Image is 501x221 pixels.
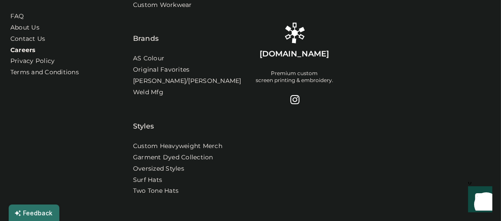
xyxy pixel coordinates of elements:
[10,35,46,43] a: Contact Us
[133,88,163,97] a: Weld Mfg
[133,142,222,151] a: Custom Heavyweight Merch
[133,187,179,195] a: Two Tone Hats
[133,153,213,162] a: Garment Dyed Collection
[284,23,305,43] img: Rendered Logo - Screens
[256,70,333,84] div: Premium custom screen printing & embroidery.
[10,12,24,21] a: FAQ
[10,23,39,32] a: About Us
[133,165,184,173] a: Oversized Styles
[460,182,497,219] iframe: Front Chat
[133,54,164,63] a: AS Colour
[10,57,55,66] a: Privacy Policy
[133,77,241,86] a: [PERSON_NAME]/[PERSON_NAME]
[10,46,36,55] a: Careers
[10,68,79,77] div: Terms and Conditions
[133,1,192,10] a: Custom Workwear
[133,12,159,44] div: Brands
[260,49,329,59] div: [DOMAIN_NAME]
[133,176,162,185] a: Surf Hats
[133,99,154,132] div: Styles
[133,66,190,74] a: Original Favorites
